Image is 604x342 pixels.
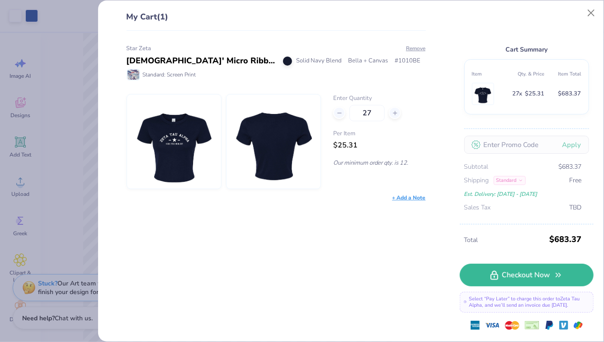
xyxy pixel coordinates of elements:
div: Est. Delivery: [DATE] - [DATE] [464,189,582,199]
span: Per Item [333,129,425,138]
img: cheque [525,321,539,330]
span: $683.37 [559,162,582,172]
img: Bella + Canvas 1010BE [135,95,213,189]
span: $683.37 [558,89,581,99]
div: Star Zeta [127,44,426,53]
img: Bella + Canvas 1010BE [474,83,492,104]
div: Cart Summary [464,44,589,55]
span: Shipping [464,176,489,185]
span: $25.31 [333,140,358,150]
div: Standard [494,176,526,185]
th: Item Total [545,67,581,81]
span: Solid Navy Blend [297,57,342,66]
span: $683.37 [550,231,582,247]
th: Item [472,67,509,81]
span: Subtotal [464,162,489,172]
div: My Cart (1) [127,11,426,31]
img: visa [485,318,500,332]
input: – – [349,105,385,121]
p: Our minimum order qty. is 12. [333,159,425,167]
span: # 1010BE [395,57,420,66]
img: Bella + Canvas 1010BE [235,95,312,189]
span: TBD [570,203,582,213]
img: Standard: Screen Print [127,70,139,80]
img: Venmo [559,321,568,330]
img: express [471,321,480,330]
span: $25.31 [525,89,545,99]
input: Enter Promo Code [464,136,589,154]
img: master-card [505,318,519,332]
span: Sales Tax [464,203,491,213]
div: [DEMOGRAPHIC_DATA]' Micro Ribbed Baby Tee [127,55,276,67]
div: + Add a Note [392,194,426,202]
span: Standard: Screen Print [143,71,196,79]
img: Paypal [545,321,554,330]
th: Qty. & Price [508,67,545,81]
img: GPay [574,321,583,330]
a: Checkout Now [460,264,594,286]
span: Total [464,235,547,245]
span: Bella + Canvas [349,57,388,66]
button: Close [583,5,600,22]
span: 27 x [512,89,523,99]
div: Select “Pay Later” to charge this order to Zeta Tau Alpha , and we’ll send an invoice due [DATE]. [460,292,594,313]
label: Enter Quantity [333,94,425,103]
button: Remove [406,44,426,52]
span: Free [570,176,582,185]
